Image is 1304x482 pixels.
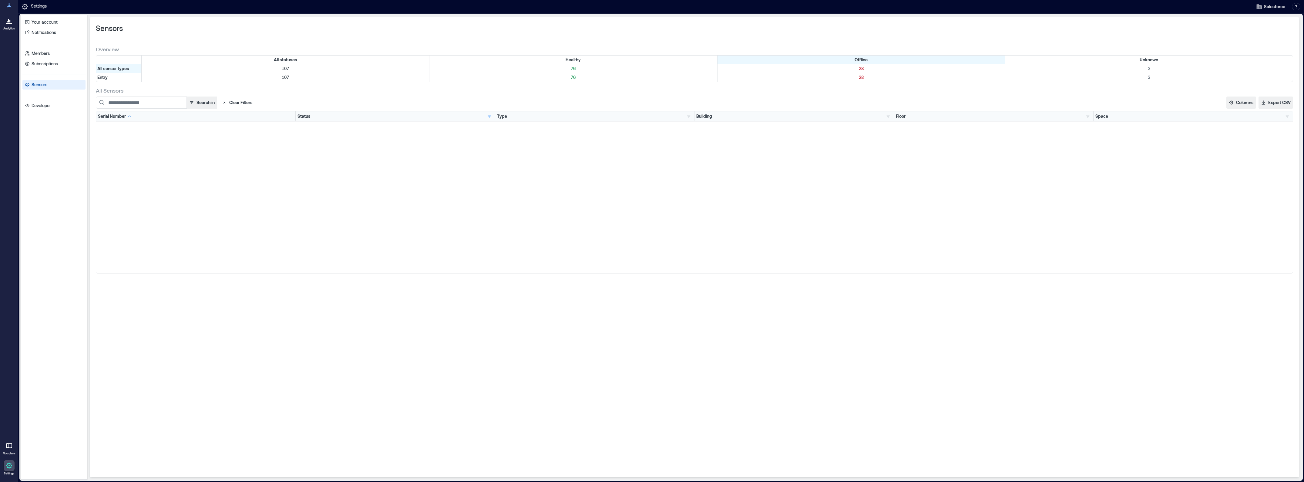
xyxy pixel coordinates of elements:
[22,28,86,37] a: Notifications
[297,113,311,119] div: Status
[32,82,47,88] p: Sensors
[696,113,712,119] div: Building
[22,80,86,90] a: Sensors
[1005,56,1293,64] div: Filter by Status: Unknown
[96,23,123,33] span: Sensors
[96,87,123,94] span: All Sensors
[1005,73,1293,82] div: Filter by Type: Entry & Status: Unknown
[1095,113,1108,119] div: Space
[497,113,507,119] div: Type
[32,19,58,25] p: Your account
[2,13,17,32] a: Analytics
[1264,4,1285,10] span: Salesforce
[143,66,428,72] p: 107
[187,97,217,109] button: Search in
[718,56,1005,64] div: Filter by Status: Offline (active - click to clear)
[96,46,119,53] span: Overview
[719,74,1004,80] p: 28
[2,458,16,477] a: Settings
[31,3,47,10] p: Settings
[32,61,58,67] p: Subscriptions
[3,452,15,455] p: Floorplans
[1007,74,1292,80] p: 3
[32,103,51,109] p: Developer
[32,29,56,36] p: Notifications
[22,59,86,69] a: Subscriptions
[431,66,716,72] p: 76
[429,73,717,82] div: Filter by Type: Entry & Status: Healthy
[1,438,17,457] a: Floorplans
[719,66,1004,72] p: 28
[98,113,132,119] div: Serial Number
[1254,2,1287,12] button: Salesforce
[896,113,906,119] div: Floor
[142,56,429,64] div: All statuses
[3,27,15,30] p: Analytics
[718,73,1005,82] div: Filter by Type: Entry & Status: Offline
[4,472,14,475] p: Settings
[96,64,142,73] div: All sensor types
[22,101,86,110] a: Developer
[1007,66,1292,72] p: 3
[32,50,50,56] p: Members
[22,17,86,27] a: Your account
[429,56,717,64] div: Filter by Status: Healthy
[431,74,716,80] p: 76
[143,74,428,80] p: 107
[220,97,255,109] button: Clear Filters
[1226,97,1256,109] button: Columns
[22,49,86,58] a: Members
[1259,97,1293,109] button: Export CSV
[96,73,142,82] div: Filter by Type: Entry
